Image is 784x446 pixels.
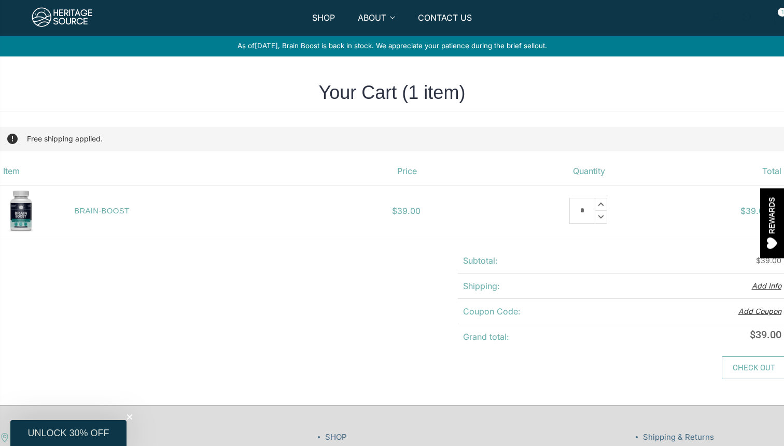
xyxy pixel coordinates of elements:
[463,332,509,342] strong: Grand total:
[738,307,781,316] button: Add Coupon
[463,306,521,316] strong: Coupon Code:
[752,281,781,291] button: Add Info
[392,157,524,185] th: Price
[418,12,472,36] a: CONTACT US
[773,12,784,36] a: 1
[6,36,779,56] div: As of , Brain Boost is back in stock. We appreciate your patience during the brief sellout.
[74,206,129,215] a: BRAIN-BOOST
[124,412,135,422] button: Close teaser
[325,432,347,442] a: SHOP
[750,328,781,341] span: $39.00
[740,206,769,216] strong: $39.00
[358,12,395,36] a: ABOUT
[643,432,714,442] a: Shipping & Returns
[312,12,335,36] a: SHOP
[756,256,781,265] span: $39.00
[27,134,103,143] span: Free shipping applied.
[524,157,655,185] th: Quantity
[463,281,500,291] strong: Shipping:
[255,41,278,50] span: [DATE]
[31,6,93,31] img: Heritage Source
[27,428,109,438] span: UNLOCK 30% OFF
[10,420,127,446] div: UNLOCK 30% OFFClose teaser
[463,255,498,266] strong: Subtotal:
[392,206,421,216] span: $39.00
